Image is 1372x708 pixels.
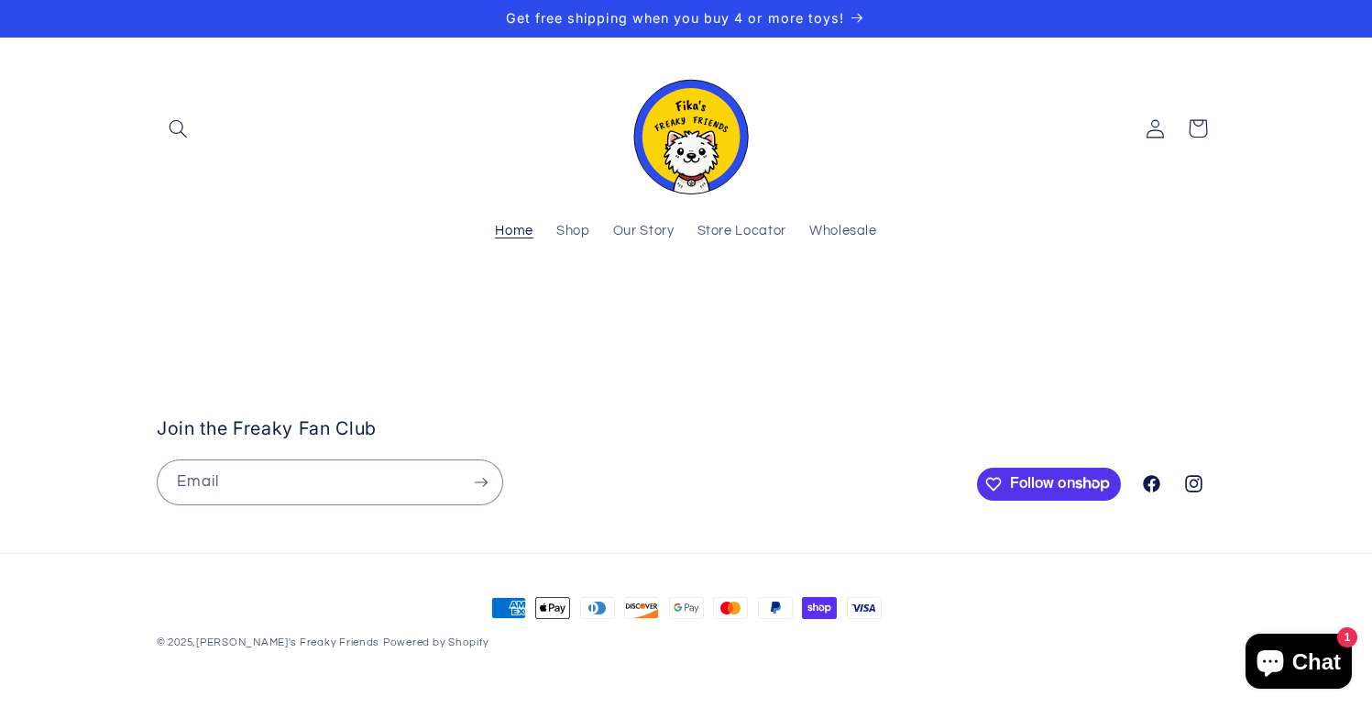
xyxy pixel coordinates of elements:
[601,212,686,252] a: Our Story
[686,212,797,252] a: Store Locator
[697,223,786,240] span: Store Locator
[157,637,379,647] small: © 2025,
[157,417,968,440] h2: Join the Freaky Fan Club
[196,637,379,647] a: [PERSON_NAME]'s Freaky Friends
[484,212,545,252] a: Home
[383,637,489,647] a: Powered by Shopify
[460,459,502,504] button: Subscribe
[157,107,199,149] summary: Search
[1240,634,1357,693] inbox-online-store-chat: Shopify online store chat
[556,223,590,240] span: Shop
[544,212,601,252] a: Shop
[613,223,675,240] span: Our Story
[495,223,533,240] span: Home
[615,56,758,202] a: Fika's Freaky Friends
[622,63,751,194] img: Fika's Freaky Friends
[797,212,888,252] a: Wholesale
[809,223,877,240] span: Wholesale
[506,10,844,26] span: Get free shipping when you buy 4 or more toys!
